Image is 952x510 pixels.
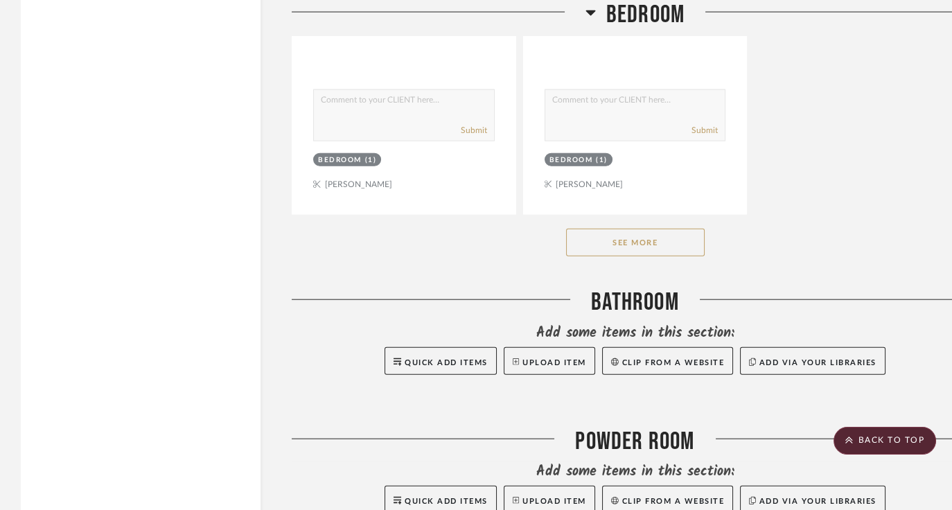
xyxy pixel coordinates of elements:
button: Clip from a website [602,347,733,375]
span: Quick Add Items [405,498,488,505]
button: Submit [691,124,718,137]
button: See More [566,229,705,256]
div: Bedroom [549,155,593,166]
span: Quick Add Items [405,359,488,367]
div: (1) [365,155,377,166]
button: Add via your libraries [740,347,885,375]
button: Upload Item [504,347,595,375]
button: Quick Add Items [385,347,497,375]
div: Bedroom [318,155,362,166]
scroll-to-top-button: BACK TO TOP [834,427,936,455]
div: (1) [596,155,608,166]
button: Submit [461,124,487,137]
